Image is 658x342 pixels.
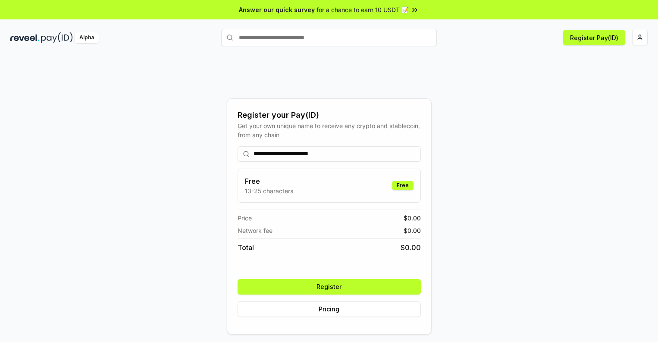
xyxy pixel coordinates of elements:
[41,32,73,43] img: pay_id
[239,5,315,14] span: Answer our quick survey
[238,109,421,121] div: Register your Pay(ID)
[238,121,421,139] div: Get your own unique name to receive any crypto and stablecoin, from any chain
[238,279,421,295] button: Register
[238,242,254,253] span: Total
[10,32,39,43] img: reveel_dark
[392,181,414,190] div: Free
[238,213,252,223] span: Price
[563,30,625,45] button: Register Pay(ID)
[316,5,409,14] span: for a chance to earn 10 USDT 📝
[404,226,421,235] span: $ 0.00
[245,186,293,195] p: 13-25 characters
[404,213,421,223] span: $ 0.00
[401,242,421,253] span: $ 0.00
[245,176,293,186] h3: Free
[238,226,273,235] span: Network fee
[75,32,99,43] div: Alpha
[238,301,421,317] button: Pricing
